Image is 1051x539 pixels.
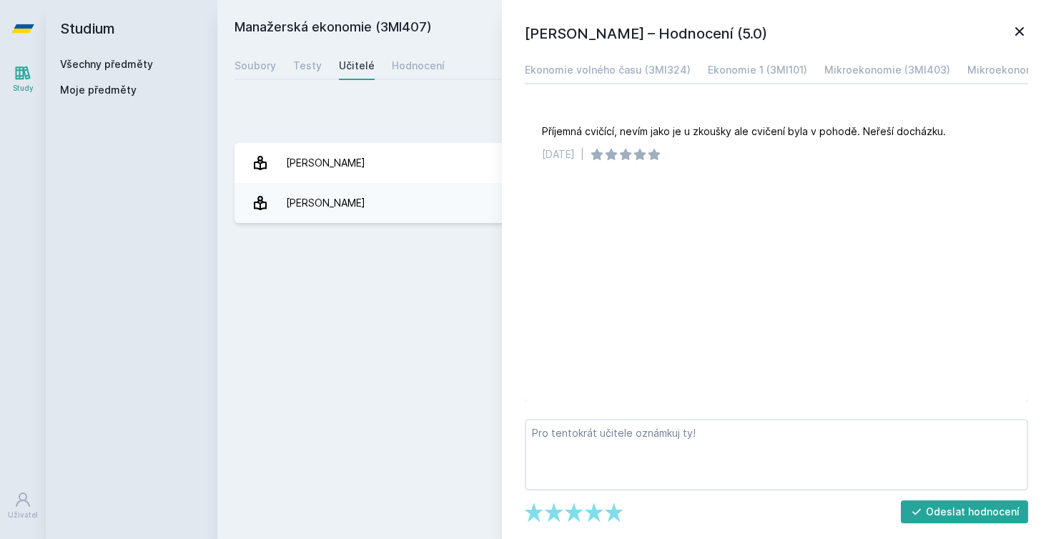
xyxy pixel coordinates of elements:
[235,51,276,80] a: Soubory
[3,484,43,528] a: Uživatel
[235,59,276,73] div: Soubory
[339,51,375,80] a: Učitelé
[542,124,946,139] div: Příjemná cvičící, nevím jako je u zkoušky ale cvičení byla v pohodě. Neřeší docházku.
[286,149,365,177] div: [PERSON_NAME]
[235,183,1034,223] a: [PERSON_NAME] 1 hodnocení 5.0
[293,59,322,73] div: Testy
[542,147,575,162] div: [DATE]
[339,59,375,73] div: Učitelé
[3,57,43,101] a: Study
[60,58,153,70] a: Všechny předměty
[60,83,137,97] span: Moje předměty
[286,189,365,217] div: [PERSON_NAME]
[581,147,584,162] div: |
[235,143,1034,183] a: [PERSON_NAME] 2 hodnocení 5.0
[293,51,322,80] a: Testy
[392,51,445,80] a: Hodnocení
[13,83,34,94] div: Study
[235,17,874,40] h2: Manažerská ekonomie (3MI407)
[392,59,445,73] div: Hodnocení
[8,510,38,520] div: Uživatel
